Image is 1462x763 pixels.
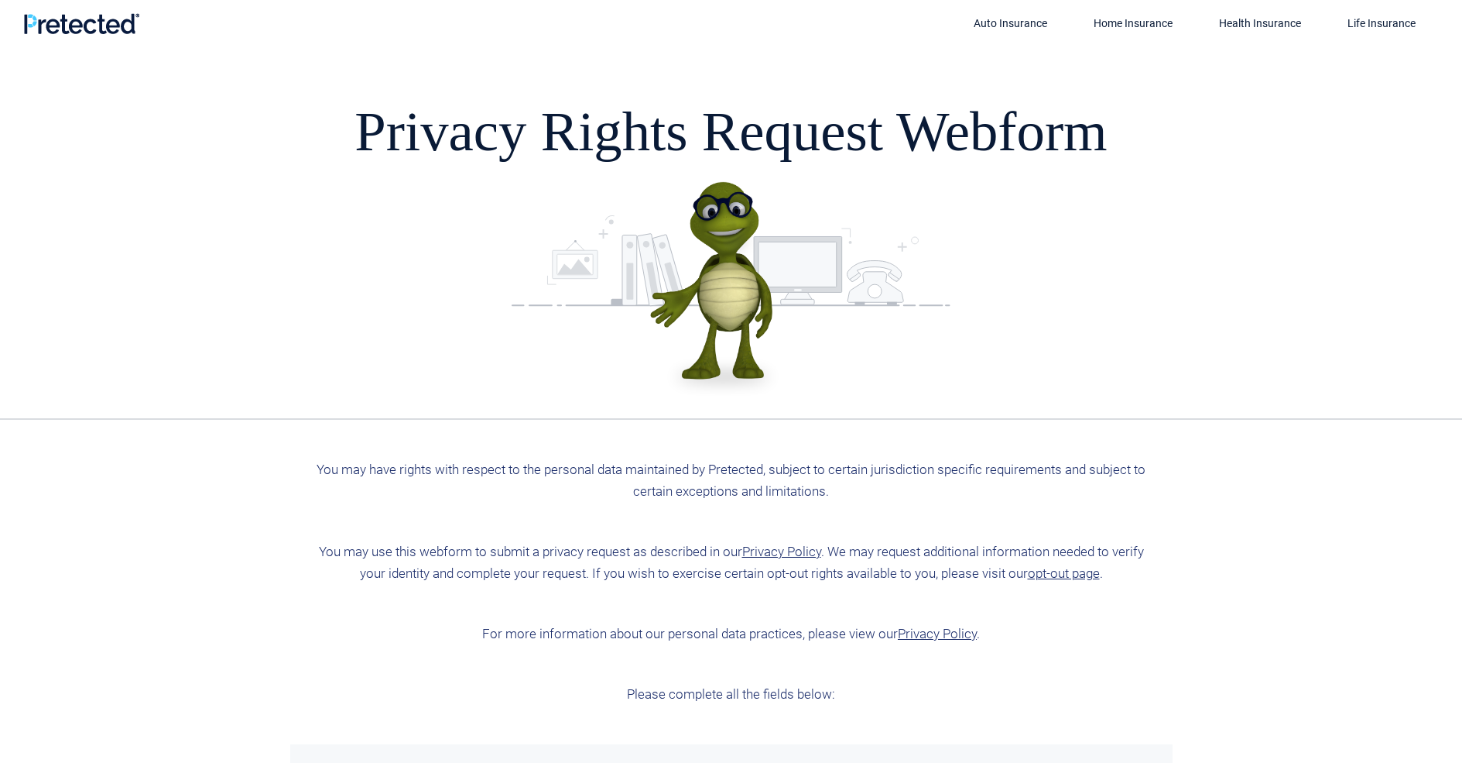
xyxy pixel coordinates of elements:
p: You may have rights with respect to the personal data maintained by Pretected, subject to certain... [306,459,1157,502]
p: Please complete all the fields below: [306,683,1157,705]
img: top perry turtle [512,181,950,400]
img: Pretected Logo [23,13,139,34]
a: Privacy Policy [898,626,977,641]
p: You may use this webform to submit a privacy request as described in our . We may request additio... [306,541,1157,584]
p: For more information about our personal data practices, please view our . [306,623,1157,644]
a: opt-out page [1028,565,1100,581]
a: Privacy Policy [742,544,821,559]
